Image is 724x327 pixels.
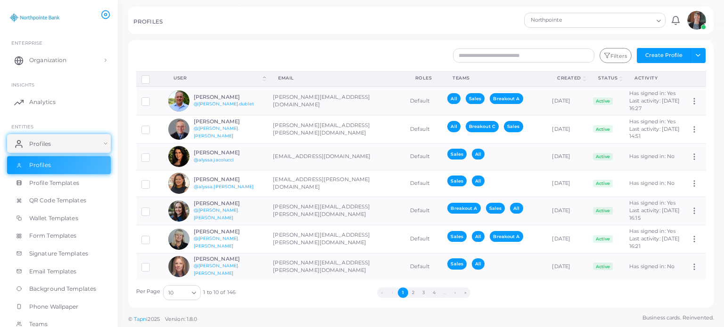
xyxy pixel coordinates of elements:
[29,140,51,148] span: Profiles
[29,303,79,311] span: Phone Wallpaper
[7,156,111,174] a: Profiles
[194,126,239,138] a: @[PERSON_NAME].[PERSON_NAME]
[466,121,499,132] span: Breakout C
[447,121,460,132] span: All
[168,173,189,194] img: avatar
[7,93,111,112] a: Analytics
[7,298,111,316] a: Phone Wallpaper
[29,267,77,276] span: Email Templates
[7,174,111,192] a: Profile Templates
[642,314,714,322] span: Business cards. Reinvented.
[600,48,632,63] button: Filters
[685,71,706,87] th: Action
[405,115,443,144] td: Default
[29,179,79,187] span: Profile Templates
[29,214,78,223] span: Wallet Templates
[194,176,263,183] h6: [PERSON_NAME]
[684,11,708,30] a: avatar
[447,149,467,160] span: Sales
[268,253,405,280] td: [PERSON_NAME][EMAIL_ADDRESS][PERSON_NAME][DOMAIN_NAME]
[599,15,653,25] input: Search for option
[547,170,588,197] td: [DATE]
[398,287,408,298] button: Go to page 1
[236,287,612,298] ul: Pagination
[547,197,588,225] td: [DATE]
[460,287,470,298] button: Go to last page
[405,143,443,170] td: Default
[687,11,706,30] img: avatar
[194,94,263,100] h6: [PERSON_NAME]
[547,87,588,115] td: [DATE]
[593,263,613,270] span: Active
[133,18,163,25] h5: PROFILES
[629,263,675,270] span: Has signed in: No
[174,287,188,298] input: Search for option
[194,229,263,235] h6: [PERSON_NAME]
[405,197,443,225] td: Default
[598,75,617,81] div: Status
[194,119,263,125] h6: [PERSON_NAME]
[466,93,485,104] span: Sales
[7,51,111,70] a: Organization
[11,124,33,129] span: ENTITIES
[8,9,61,26] img: logo
[136,71,164,87] th: Row-selection
[194,150,263,156] h6: [PERSON_NAME]
[194,263,239,276] a: @[PERSON_NAME].[PERSON_NAME]
[629,199,675,206] span: Has signed in: Yes
[7,209,111,227] a: Wallet Templates
[405,225,443,253] td: Default
[134,316,148,322] a: Tapni
[11,40,42,46] span: Enterprise
[547,225,588,253] td: [DATE]
[472,149,485,160] span: All
[173,75,261,81] div: User
[450,287,460,298] button: Go to next page
[472,258,485,269] span: All
[163,285,201,300] div: Search for option
[408,287,419,298] button: Go to page 2
[7,134,111,153] a: Profiles
[629,207,680,221] span: Last activity: [DATE] 16:15
[168,119,189,140] img: avatar
[629,126,680,140] span: Last activity: [DATE] 14:51
[29,56,66,64] span: Organization
[7,245,111,263] a: Signature Templates
[472,231,485,242] span: All
[136,288,161,295] label: Per Page
[7,191,111,209] a: QR Code Templates
[504,121,523,132] span: Sales
[268,143,405,170] td: [EMAIL_ADDRESS][DOMAIN_NAME]
[447,175,467,186] span: Sales
[629,153,675,160] span: Has signed in: No
[268,170,405,197] td: [EMAIL_ADDRESS][PERSON_NAME][DOMAIN_NAME]
[194,184,254,189] a: @alyssa.[PERSON_NAME]
[168,229,189,250] img: avatar
[278,75,395,81] div: Email
[593,125,613,133] span: Active
[268,87,405,115] td: [PERSON_NAME][EMAIL_ADDRESS][DOMAIN_NAME]
[593,153,613,160] span: Active
[637,48,691,63] button: Create Profile
[29,231,77,240] span: Form Templates
[194,236,239,248] a: @[PERSON_NAME].[PERSON_NAME]
[268,225,405,253] td: [PERSON_NAME][EMAIL_ADDRESS][PERSON_NAME][DOMAIN_NAME]
[429,287,439,298] button: Go to page 4
[419,287,429,298] button: Go to page 3
[194,101,254,106] a: @[PERSON_NAME].dublet
[629,228,675,234] span: Has signed in: Yes
[29,196,86,205] span: QR Code Templates
[593,207,613,215] span: Active
[447,203,480,214] span: Breakout A
[452,75,536,81] div: Teams
[629,90,675,96] span: Has signed in: Yes
[547,143,588,170] td: [DATE]
[168,90,189,112] img: avatar
[629,235,680,249] span: Last activity: [DATE] 16:21
[510,203,523,214] span: All
[29,161,51,169] span: Profiles
[490,231,523,242] span: Breakout A
[168,200,189,222] img: avatar
[486,203,505,214] span: Sales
